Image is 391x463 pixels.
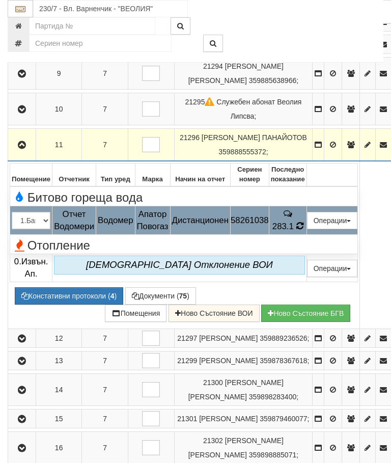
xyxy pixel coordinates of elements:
[96,206,135,235] td: Водомер
[52,164,96,186] th: Отчетник
[249,451,296,459] span: 359898885071
[174,93,313,125] td: ;
[36,410,82,428] td: 15
[249,393,296,401] span: 359898283400
[174,329,313,348] td: ;
[272,222,294,231] span: 283.1
[180,133,200,142] span: Партида №
[203,378,223,387] span: Партида №
[82,93,128,125] td: 7
[170,206,230,235] td: Дистанционен
[185,98,217,106] span: Партида №
[179,292,187,300] b: 75
[10,254,52,282] td: 0.Извън. Ап.
[199,334,258,342] span: [PERSON_NAME]
[29,17,155,35] input: Партида №
[260,415,307,423] span: 359879460077
[135,164,170,186] th: Марка
[188,437,284,459] span: [PERSON_NAME] [PERSON_NAME]
[170,164,230,186] th: Начин на отчет
[86,259,273,270] i: [DEMOGRAPHIC_DATA] Oтклонение ВОИ
[82,129,128,161] td: 7
[82,410,128,428] td: 7
[307,260,358,277] button: Операции
[36,58,82,90] td: 9
[12,239,90,252] span: Отопление
[177,334,197,342] span: Партида №
[188,378,284,401] span: [PERSON_NAME] [PERSON_NAME]
[29,35,172,52] input: Сериен номер
[199,415,258,423] span: [PERSON_NAME]
[260,334,307,342] span: 359889236526
[231,112,255,120] span: Липсва
[249,76,296,85] span: 359885638966
[12,191,143,204] span: Битово гореща вода
[282,209,293,219] span: История на забележките
[202,133,307,142] span: [PERSON_NAME] ПАНАЙОТОВ
[10,164,52,186] th: Помещение
[269,164,306,186] th: Последно показание
[82,374,128,406] td: 7
[36,129,82,161] td: 11
[110,292,115,300] b: 4
[199,357,258,365] span: [PERSON_NAME]
[15,287,123,305] button: Констативни протоколи (4)
[296,221,303,231] span: История на показанията
[82,351,128,370] td: 7
[230,164,269,186] th: Сериен номер
[169,305,259,322] button: Ново Състояние ВОИ
[82,329,128,348] td: 7
[216,98,301,106] span: Служебен абонат Веолия
[260,357,307,365] span: 359878367618
[36,93,82,125] td: 10
[177,415,197,423] span: Партида №
[96,164,135,186] th: Тип уред
[203,62,223,70] span: Партида №
[231,215,269,225] span: 58261038
[125,287,196,305] button: Документи (75)
[105,305,167,322] button: Помещения
[82,58,128,90] td: 7
[174,374,313,406] td: ;
[54,209,94,231] span: Отчет Водомери
[36,329,82,348] td: 12
[261,305,350,322] button: Новo Състояние БГВ
[36,374,82,406] td: 14
[203,437,223,445] span: Партида №
[177,357,197,365] span: Партида №
[36,351,82,370] td: 13
[307,212,358,229] button: Операции
[174,58,313,90] td: ;
[135,206,170,235] td: Апатор Повогаз
[174,129,313,161] td: ;
[218,148,266,156] span: 359888555372
[174,410,313,428] td: ;
[174,351,313,370] td: ;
